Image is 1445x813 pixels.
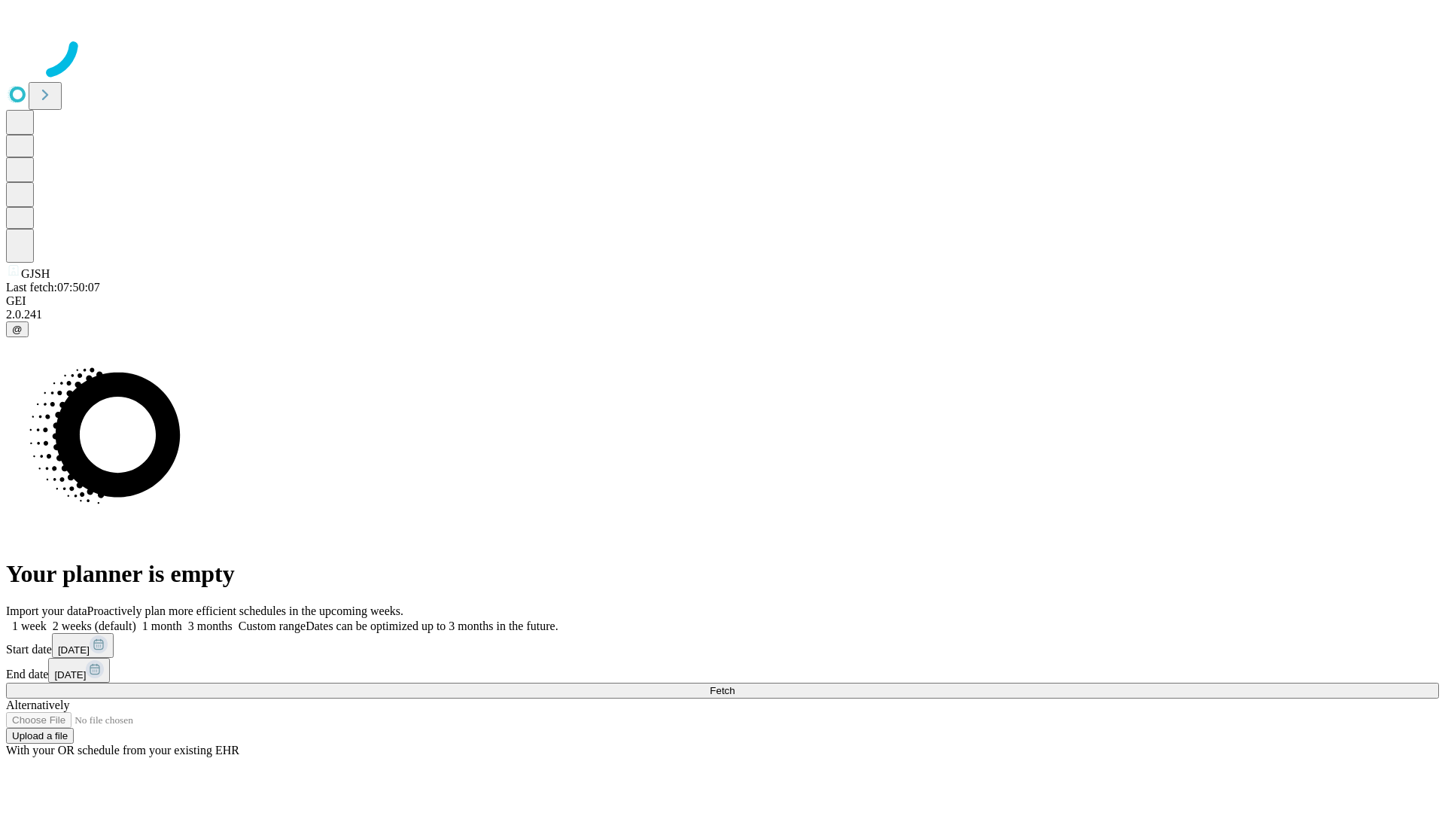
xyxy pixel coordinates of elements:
[6,728,74,744] button: Upload a file
[6,308,1439,321] div: 2.0.241
[710,685,735,696] span: Fetch
[12,324,23,335] span: @
[6,281,100,294] span: Last fetch: 07:50:07
[142,620,182,632] span: 1 month
[58,644,90,656] span: [DATE]
[52,633,114,658] button: [DATE]
[53,620,136,632] span: 2 weeks (default)
[6,683,1439,699] button: Fetch
[239,620,306,632] span: Custom range
[6,744,239,757] span: With your OR schedule from your existing EHR
[6,699,69,711] span: Alternatively
[6,321,29,337] button: @
[12,620,47,632] span: 1 week
[6,604,87,617] span: Import your data
[306,620,558,632] span: Dates can be optimized up to 3 months in the future.
[6,658,1439,683] div: End date
[48,658,110,683] button: [DATE]
[6,294,1439,308] div: GEI
[6,560,1439,588] h1: Your planner is empty
[54,669,86,681] span: [DATE]
[188,620,233,632] span: 3 months
[87,604,403,617] span: Proactively plan more efficient schedules in the upcoming weeks.
[21,267,50,280] span: GJSH
[6,633,1439,658] div: Start date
